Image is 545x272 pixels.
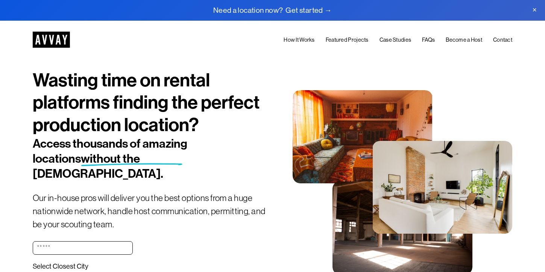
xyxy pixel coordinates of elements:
[493,36,512,45] a: Contact
[326,36,369,45] a: Featured Projects
[33,136,232,181] h2: Access thousands of amazing locations
[284,36,315,45] a: How It Works
[422,36,435,45] a: FAQs
[446,36,482,45] a: Become a Host
[380,36,411,45] a: Case Studies
[33,262,88,271] span: Select Closest City
[33,32,70,48] img: AVVAY - The First Nationwide Location Scouting Co.
[33,151,163,181] span: without the [DEMOGRAPHIC_DATA].
[33,192,273,231] p: Our in-house pros will deliver you the best options from a huge nationwide network, handle host c...
[33,69,273,136] h1: Wasting time on rental platforms finding the perfect production location?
